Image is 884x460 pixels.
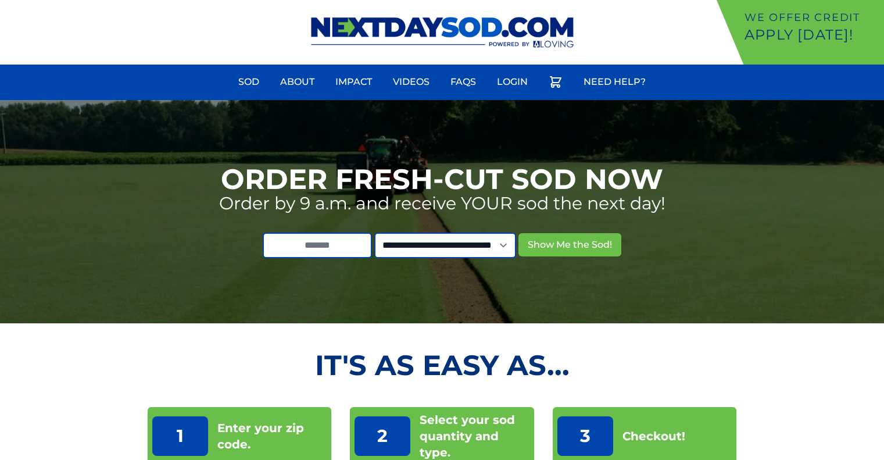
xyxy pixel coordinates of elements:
[622,428,685,444] p: Checkout!
[231,68,266,96] a: Sod
[386,68,436,96] a: Videos
[443,68,483,96] a: FAQs
[745,26,879,44] p: Apply [DATE]!
[557,416,613,456] p: 3
[152,416,208,456] p: 1
[219,193,665,214] p: Order by 9 a.m. and receive YOUR sod the next day!
[328,68,379,96] a: Impact
[148,351,737,379] h2: It's as Easy As...
[355,416,410,456] p: 2
[577,68,653,96] a: Need Help?
[217,420,327,452] p: Enter your zip code.
[518,233,621,256] button: Show Me the Sod!
[745,9,879,26] p: We offer Credit
[490,68,535,96] a: Login
[221,165,663,193] h1: Order Fresh-Cut Sod Now
[273,68,321,96] a: About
